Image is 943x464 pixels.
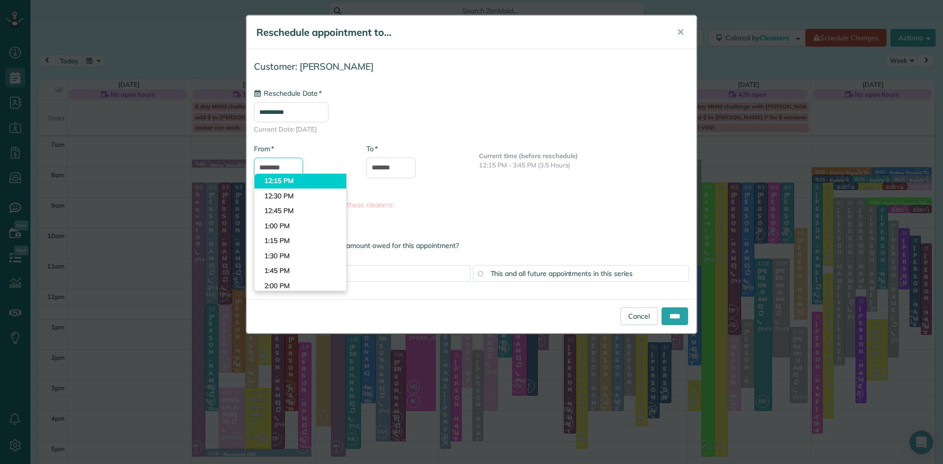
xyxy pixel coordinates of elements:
span: ✕ [677,27,684,38]
h5: Reschedule appointment to... [256,26,663,39]
label: To [366,144,378,154]
li: 1:15 PM [254,233,346,248]
input: This and all future appointments in this series [478,271,483,276]
li: 1:45 PM [254,263,346,278]
span: Automatically recalculate amount owed for this appointment? [265,241,459,250]
li: [PERSON_NAME] [254,223,689,232]
li: [PERSON_NAME] [254,214,689,223]
label: Apply changes to [254,251,689,261]
label: From [254,144,274,154]
h4: Customer: [PERSON_NAME] [254,61,689,72]
span: Current Date: [DATE] [254,125,689,134]
label: Reschedule Date [254,88,322,98]
li: 1:00 PM [254,218,346,234]
li: 12:15 PM [254,173,346,189]
a: Cancel [620,307,658,325]
b: Current time (before reschedule) [479,152,578,160]
label: This reschedule will impact these cleaners: [254,200,689,210]
li: 12:30 PM [254,189,346,204]
li: 12:45 PM [254,203,346,218]
span: This and all future appointments in this series [491,269,633,278]
li: 2:00 PM [254,278,346,294]
p: 12:15 PM - 3:45 PM (3.5 Hours) [479,161,689,170]
li: 1:30 PM [254,248,346,264]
